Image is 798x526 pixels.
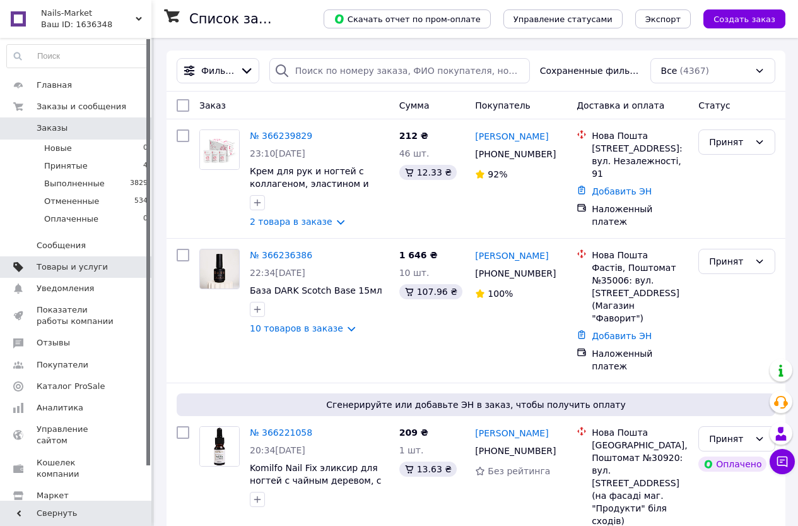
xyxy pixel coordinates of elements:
div: [PHONE_NUMBER] [472,442,556,460]
a: Фото товару [199,249,240,289]
span: Покупатели [37,359,88,371]
div: Нова Пошта [592,129,688,142]
span: Статус [698,100,731,111]
span: Принятые [44,160,88,172]
h1: Список заказов [189,11,298,27]
a: Создать заказ [691,13,785,23]
span: 0 [143,213,148,225]
div: Наложенный платеж [592,203,688,228]
span: Заказ [199,100,226,111]
span: Фильтры [201,64,235,77]
a: № 366236386 [250,250,312,260]
img: Фото товару [200,427,239,466]
button: Чат с покупателем [770,449,795,474]
div: Нова Пошта [592,426,688,439]
div: Принят [709,432,749,446]
span: Заказы [37,123,67,134]
a: [PERSON_NAME] [475,249,548,262]
span: Уведомления [37,283,94,294]
div: Принят [709,135,749,149]
div: [STREET_ADDRESS]: вул. Незалежності, 91 [592,142,688,180]
span: Кошелек компании [37,457,117,480]
span: Заказы и сообщения [37,101,126,112]
span: Отзывы [37,337,70,349]
span: (4367) [679,66,709,76]
button: Скачать отчет по пром-оплате [324,9,491,28]
span: Сумма [399,100,430,111]
span: 20:34[DATE] [250,445,305,455]
span: Сохраненные фильтры: [540,64,640,77]
div: 12.33 ₴ [399,165,457,180]
a: 10 товаров в заказе [250,323,343,333]
a: 2 товара в заказе [250,217,332,227]
span: Доставка и оплата [577,100,664,111]
span: 100% [488,289,513,299]
span: Главная [37,80,72,91]
span: Все [661,64,678,77]
span: 3829 [130,178,148,189]
span: Сообщения [37,240,86,251]
span: 46 шт. [399,148,430,158]
span: Скачать отчет по пром-оплате [334,13,481,25]
img: Фото товару [200,249,239,289]
span: 209 ₴ [399,427,428,438]
span: Без рейтинга [488,466,550,476]
a: База DARK Scotch Base 15мл [250,285,382,296]
span: Новые [44,143,72,154]
div: 13.63 ₴ [399,462,457,477]
span: Nails-Market [41,8,136,19]
div: Нова Пошта [592,249,688,261]
a: [PERSON_NAME] [475,427,548,439]
span: Создать заказ [713,15,775,24]
button: Управление статусами [503,9,623,28]
div: [PHONE_NUMBER] [472,145,556,163]
a: № 366239829 [250,131,312,141]
button: Создать заказ [703,9,785,28]
span: 534 [134,196,148,207]
a: Добавить ЭН [592,331,652,341]
span: Отмененные [44,196,99,207]
span: Оплаченные [44,213,98,225]
a: Добавить ЭН [592,186,652,196]
a: Фото товару [199,426,240,467]
span: Управление сайтом [37,424,117,446]
span: 23:10[DATE] [250,148,305,158]
span: Выполненные [44,178,105,189]
img: Фото товару [200,130,239,169]
span: Сгенерируйте или добавьте ЭН в заказ, чтобы получить оплату [182,398,770,411]
a: Фото товару [199,129,240,170]
input: Поиск по номеру заказа, ФИО покупателя, номеру телефона, Email, номеру накладной [269,58,530,83]
a: Komilfo Nail Fix эликсир для ногтей с чайным деревом, с пипеткой, 10 мл [250,463,381,498]
div: 107.96 ₴ [399,284,462,299]
div: Фастів, Поштомат №35006: вул. [STREET_ADDRESS] (Магазин "Фаворит") [592,261,688,325]
span: 10 шт. [399,268,430,278]
div: [PHONE_NUMBER] [472,265,556,282]
div: Оплачено [698,457,766,472]
span: 92% [488,169,507,179]
span: 4 [143,160,148,172]
input: Поиск [7,45,148,68]
span: Управление статусами [513,15,613,24]
span: Каталог ProSale [37,381,105,392]
span: 1 шт. [399,445,424,455]
a: Крем для рук и ногтей с коллагеном, эластином и экстрактом пиона [PERSON_NAME] 4 мл [250,166,369,214]
a: № 366221058 [250,427,312,438]
span: Маркет [37,490,69,501]
span: 212 ₴ [399,131,428,141]
span: Экспорт [645,15,681,24]
button: Экспорт [635,9,691,28]
span: 22:34[DATE] [250,268,305,278]
span: 1 646 ₴ [399,250,438,260]
div: Наложенный платеж [592,347,688,373]
a: [PERSON_NAME] [475,130,548,143]
div: Принят [709,254,749,268]
span: Товары и услуги [37,261,108,273]
span: Показатели работы компании [37,304,117,327]
span: Аналитика [37,402,83,414]
span: 0 [143,143,148,154]
div: Ваш ID: 1636348 [41,19,151,30]
span: Покупатель [475,100,531,111]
